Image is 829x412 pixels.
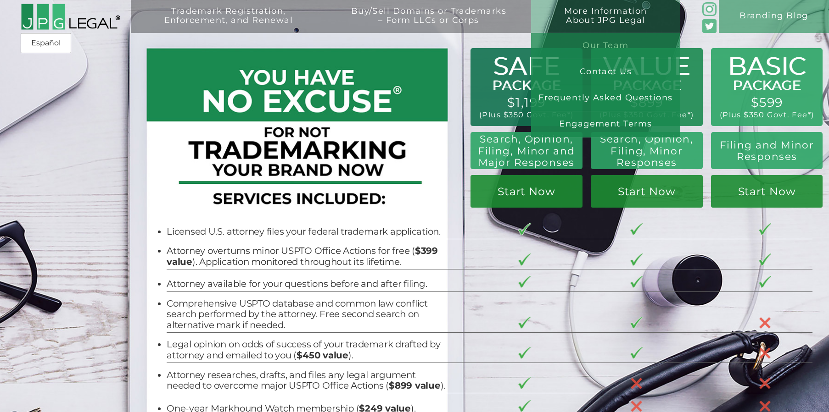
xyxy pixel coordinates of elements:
b: $899 value [389,380,441,391]
li: Legal opinion on odds of success of your trademark drafted by attorney and emailed to you ( ). [167,339,446,361]
h2: Search, Opinion, Filing, Minor and Major Responses [476,133,577,168]
a: Español [23,35,68,51]
img: checkmark-border-3.png [518,317,531,329]
img: X-30-3.png [759,317,771,329]
img: glyph-logo_May2016-green3-90.png [702,2,716,16]
a: Contact Us [531,59,680,85]
img: checkmark-border-3.png [630,253,643,265]
img: checkmark-border-3.png [518,377,531,389]
li: Attorney researches, drafts, and files any legal argument needed to overcome major USPTO Office A... [167,370,446,391]
img: checkmark-border-3.png [759,223,771,235]
a: Start Now [591,175,703,208]
img: 2016-logo-black-letters-3-r.png [21,3,120,30]
img: X-30-3.png [759,377,771,390]
a: Engagement Terms [531,111,680,137]
h2: Filing and Minor Responses [717,139,816,163]
img: checkmark-border-3.png [518,276,531,288]
img: checkmark-border-3.png [630,276,643,288]
img: checkmark-border-3.png [630,223,643,235]
img: checkmark-border-3.png [518,253,531,265]
img: X-30-3.png [759,347,771,359]
img: checkmark-border-3.png [759,276,771,288]
img: checkmark-border-3.png [630,317,643,329]
img: checkmark-border-3.png [518,347,531,359]
b: $450 value [297,350,348,361]
img: X-30-3.png [630,377,643,390]
img: Twitter_Social_Icon_Rounded_Square_Color-mid-green3-90.png [702,19,716,33]
li: Comprehensive USPTO database and common law conflict search performed by the attorney. Free secon... [167,298,446,330]
a: Frequently Asked Questions [531,85,680,111]
li: Licensed U.S. attorney files your federal trademark application. [167,226,446,237]
img: checkmark-border-3.png [630,347,643,359]
a: Start Now [711,175,823,208]
a: Start Now [471,175,583,208]
img: checkmark-border-3.png [518,223,531,235]
img: checkmark-border-3.png [518,400,531,412]
li: Attorney available for your questions before and after filing. [167,279,446,289]
a: Our Team [531,33,680,59]
a: Buy/Sell Domains or Trademarks– Form LLCs or Corps [326,7,531,40]
a: More InformationAbout JPG Legal [539,7,672,40]
b: $399 value [167,245,438,267]
li: Attorney overturns minor USPTO Office Actions for free ( ). Application monitored throughout its ... [167,246,446,267]
img: checkmark-border-3.png [759,253,771,265]
h2: Search, Opinion, Filing, Minor Responses [597,133,696,168]
a: Trademark Registration,Enforcement, and Renewal [139,7,318,40]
